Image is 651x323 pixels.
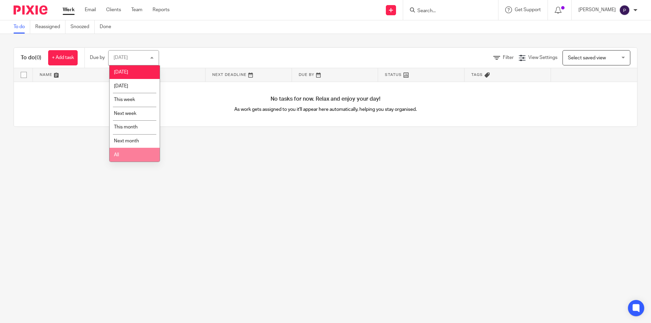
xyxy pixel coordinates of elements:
h1: To do [21,54,41,61]
a: Snoozed [71,20,95,34]
span: This week [114,97,135,102]
a: Reassigned [35,20,65,34]
span: Next month [114,139,139,143]
input: Search [417,8,478,14]
span: All [114,153,119,157]
span: This month [114,125,138,129]
a: Work [63,6,75,13]
p: As work gets assigned to you it'll appear here automatically, helping you stay organised. [170,106,481,113]
a: Done [100,20,116,34]
span: Filter [503,55,514,60]
span: Get Support [515,7,541,12]
div: [DATE] [114,55,128,60]
a: + Add task [48,50,78,65]
img: Pixie [14,5,47,15]
span: View Settings [528,55,557,60]
a: Clients [106,6,121,13]
p: Due by [90,54,105,61]
span: [DATE] [114,84,128,88]
span: [DATE] [114,70,128,75]
span: Tags [471,73,483,77]
a: Team [131,6,142,13]
a: To do [14,20,30,34]
span: Next week [114,111,136,116]
span: Select saved view [568,56,606,60]
a: Email [85,6,96,13]
h4: No tasks for now. Relax and enjoy your day! [14,96,637,103]
img: svg%3E [619,5,630,16]
p: [PERSON_NAME] [578,6,616,13]
span: (0) [35,55,41,60]
a: Reports [153,6,170,13]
